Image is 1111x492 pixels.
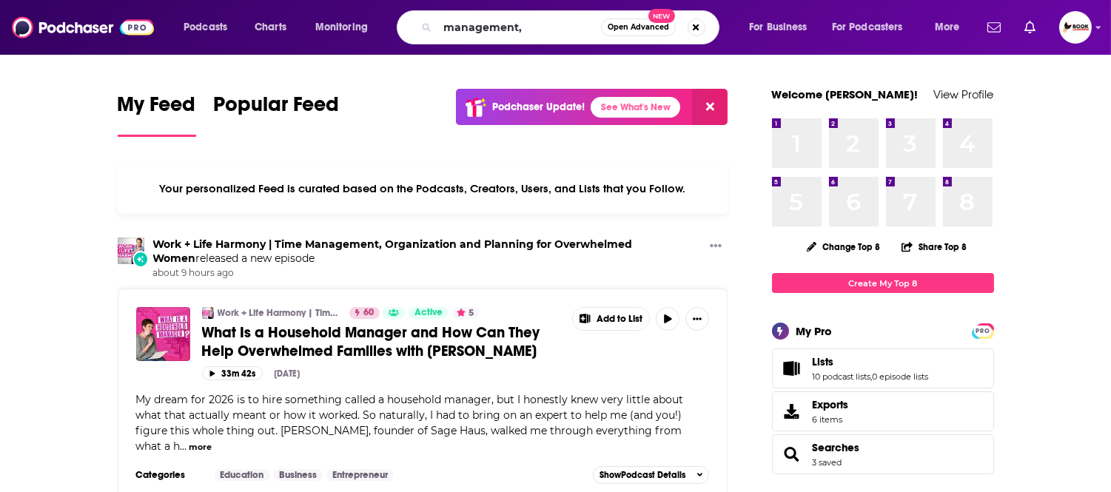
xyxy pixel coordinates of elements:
span: Active [414,306,443,320]
button: Change Top 8 [798,237,890,256]
span: Add to List [597,314,642,325]
span: For Business [749,17,808,38]
span: Exports [813,398,849,411]
div: Search podcasts, credits, & more... [411,10,734,44]
button: ShowPodcast Details [593,466,710,484]
span: Logged in as BookLaunchers [1059,11,1092,44]
a: See What's New [591,97,680,118]
span: More [935,17,960,38]
a: Create My Top 8 [772,273,994,293]
a: Entrepreneur [326,469,394,481]
span: My Feed [118,92,196,126]
button: Show profile menu [1059,11,1092,44]
span: about 9 hours ago [153,267,705,280]
h3: Categories [136,469,203,481]
a: What Is a Household Manager and How Can They Help Overwhelmed Families with [PERSON_NAME] [202,323,562,360]
button: Show More Button [573,308,650,330]
span: PRO [974,326,992,337]
span: Monitoring [315,17,368,38]
button: 5 [452,307,479,319]
a: Business [273,469,323,481]
a: Work + Life Harmony | Time Management, Organization and Planning for Overwhelmed Women [218,307,340,319]
a: Welcome [PERSON_NAME]! [772,87,919,101]
div: My Pro [796,324,833,338]
img: Work + Life Harmony | Time Management, Organization and Planning for Overwhelmed Women [118,237,144,264]
span: 60 [363,306,374,320]
span: , [871,371,873,382]
img: What Is a Household Manager and How Can They Help Overwhelmed Families with Kelly Hubbell [136,307,190,361]
span: Podcasts [184,17,227,38]
button: Show More Button [685,307,709,331]
button: 33m 42s [202,366,263,380]
input: Search podcasts, credits, & more... [437,16,601,39]
h3: released a new episode [153,237,705,266]
p: Podchaser Update! [492,101,585,113]
span: Exports [777,401,807,422]
button: Share Top 8 [901,232,967,261]
a: Lists [777,358,807,379]
a: Searches [813,441,860,454]
a: Exports [772,391,994,431]
a: Education [215,469,270,481]
span: What Is a Household Manager and How Can They Help Overwhelmed Families with [PERSON_NAME] [202,323,540,360]
a: Active [409,307,449,319]
span: Charts [255,17,286,38]
a: 0 episode lists [873,371,929,382]
span: New [648,9,675,23]
span: Lists [813,355,834,368]
button: more [189,441,212,454]
span: Searches [772,434,994,474]
button: Open AdvancedNew [601,18,676,36]
div: Your personalized Feed is curated based on the Podcasts, Creators, Users, and Lists that you Follow. [118,164,728,214]
div: [DATE] [275,368,301,379]
a: Lists [813,355,929,368]
img: Work + Life Harmony | Time Management, Organization and Planning for Overwhelmed Women [202,307,214,319]
span: For Podcasters [832,17,903,38]
button: open menu [305,16,387,39]
span: ... [181,439,187,453]
div: New Episode [132,251,149,267]
button: open menu [739,16,826,39]
img: User Profile [1059,11,1092,44]
a: 10 podcast lists [813,371,871,382]
button: open menu [173,16,246,39]
a: Popular Feed [214,92,340,137]
a: View Profile [934,87,994,101]
a: 3 saved [813,457,842,468]
span: Popular Feed [214,92,340,126]
span: Open Advanced [608,24,669,31]
a: 60 [349,307,380,319]
span: Show Podcast Details [600,470,685,480]
a: Show notifications dropdown [981,15,1007,40]
img: Podchaser - Follow, Share and Rate Podcasts [12,13,154,41]
span: Lists [772,348,994,388]
a: Work + Life Harmony | Time Management, Organization and Planning for Overwhelmed Women [153,237,633,265]
a: PRO [974,325,992,336]
span: 6 items [813,414,849,425]
a: Charts [245,16,295,39]
button: Show More Button [704,237,728,256]
button: open menu [924,16,979,39]
a: Show notifications dropdown [1018,15,1041,40]
a: My Feed [118,92,196,137]
a: Searches [777,444,807,465]
button: open menu [822,16,924,39]
span: My dream for 2026 is to hire something called a household manager, but I honestly knew very littl... [136,393,684,453]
